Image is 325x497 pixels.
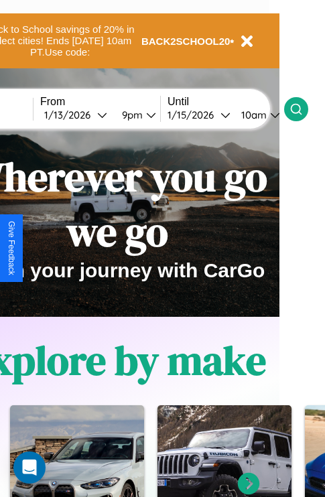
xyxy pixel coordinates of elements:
label: From [40,96,160,108]
div: Give Feedback [7,221,16,275]
div: 1 / 13 / 2026 [44,109,97,121]
button: 1/13/2026 [40,108,111,122]
b: BACK2SCHOOL20 [141,35,231,47]
button: 9pm [111,108,160,122]
div: 9pm [115,109,146,121]
label: Until [168,96,284,108]
button: 10am [231,108,284,122]
div: 10am [235,109,270,121]
div: Open Intercom Messenger [13,451,46,484]
div: 1 / 15 / 2026 [168,109,220,121]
